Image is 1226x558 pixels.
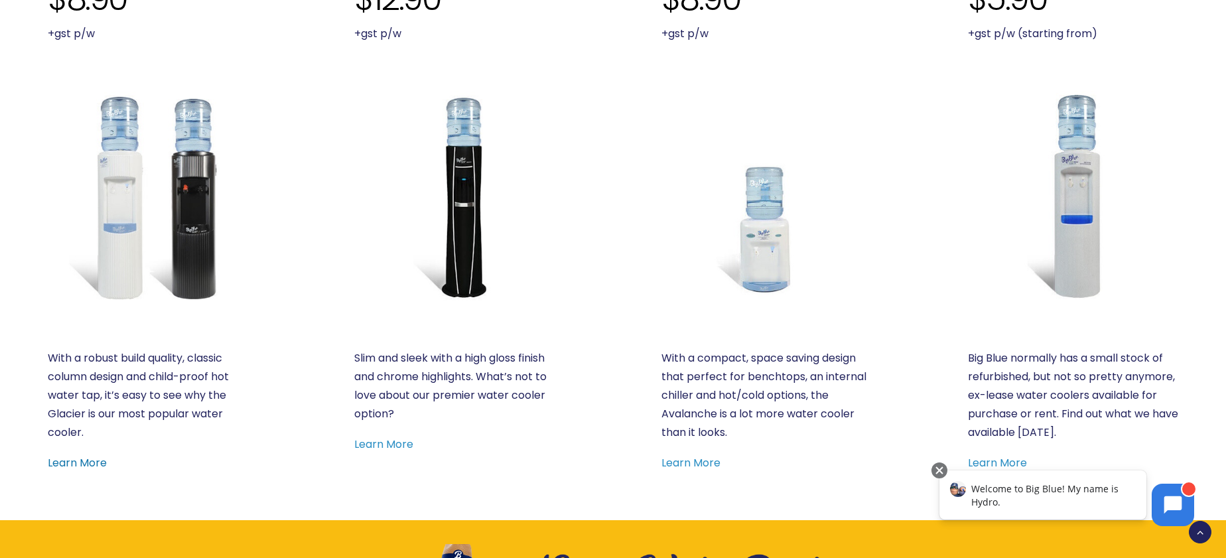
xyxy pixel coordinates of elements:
a: Everest Elite [354,91,565,301]
p: Slim and sleek with a high gloss finish and chrome highlights. What’s not to love about our premi... [354,349,565,423]
a: Learn More [48,455,107,470]
a: Learn More [968,455,1027,470]
p: +gst p/w [48,25,258,43]
p: With a compact, space saving design that perfect for benchtops, an internal chiller and hot/cold ... [661,349,872,442]
p: With a robust build quality, classic column design and child-proof hot water tap, it’s easy to se... [48,349,258,442]
p: +gst p/w (starting from) [968,25,1178,43]
p: +gst p/w [354,25,565,43]
p: +gst p/w [661,25,872,43]
a: Learn More [661,455,720,470]
a: Learn More [354,437,413,452]
iframe: Chatbot [925,460,1207,539]
a: Refurbished [968,91,1178,301]
a: Glacier White or Black [48,91,258,301]
a: Benchtop Avalanche [661,91,872,301]
p: Big Blue normally has a small stock of refurbished, but not so pretty anymore, ex-lease water coo... [968,349,1178,442]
